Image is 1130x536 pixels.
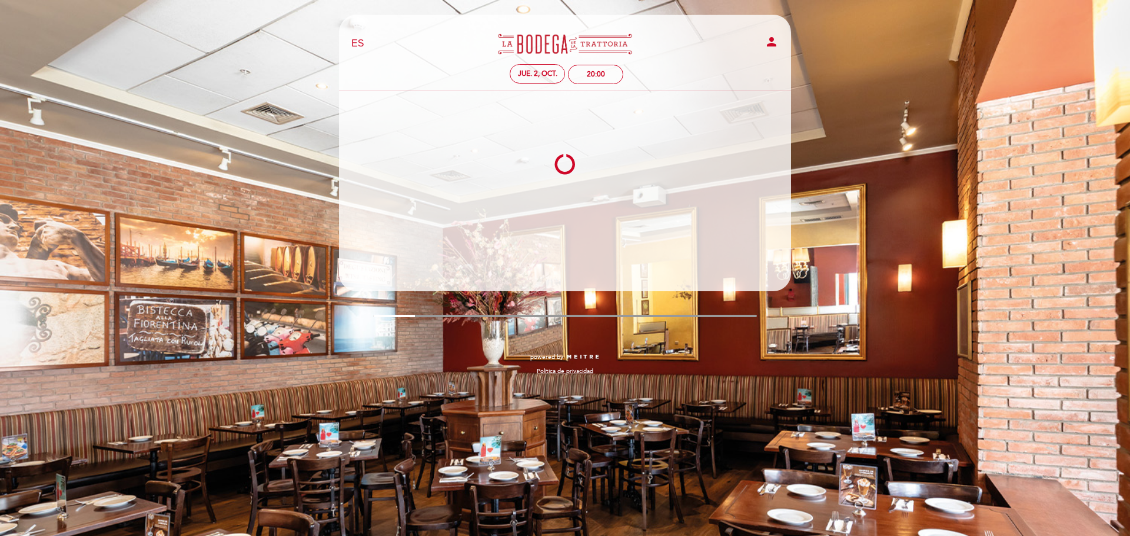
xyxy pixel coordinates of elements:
a: powered by [530,353,600,361]
i: arrow_backward [373,323,387,337]
img: MEITRE [566,354,600,360]
span: powered by [530,353,563,361]
a: La Bodega de la Trattoria - [GEOGRAPHIC_DATA] [491,28,639,60]
div: jue. 2, oct. [518,69,557,78]
div: 20:00 [587,70,605,79]
i: person [765,35,779,49]
button: person [765,35,779,53]
a: Política de privacidad [537,367,593,375]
